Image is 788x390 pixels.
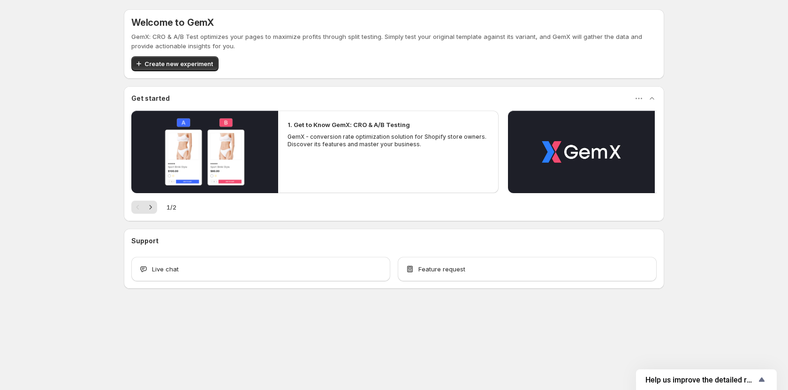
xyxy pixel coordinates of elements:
button: Create new experiment [131,56,219,71]
button: Play video [508,111,655,193]
h3: Get started [131,94,170,103]
span: Live chat [152,264,179,274]
span: Feature request [418,264,465,274]
span: 1 / 2 [167,202,176,212]
h2: 1. Get to Know GemX: CRO & A/B Testing [288,120,410,129]
h3: Support [131,236,159,246]
span: Create new experiment [144,59,213,68]
p: GemX: CRO & A/B Test optimizes your pages to maximize profits through split testing. Simply test ... [131,32,657,51]
button: Play video [131,111,278,193]
button: Show survey - Help us improve the detailed report for A/B campaigns [645,374,767,385]
nav: Pagination [131,201,157,214]
span: Help us improve the detailed report for A/B campaigns [645,375,756,384]
p: GemX - conversion rate optimization solution for Shopify store owners. Discover its features and ... [288,133,489,148]
button: Next [144,201,157,214]
h5: Welcome to GemX [131,17,214,28]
